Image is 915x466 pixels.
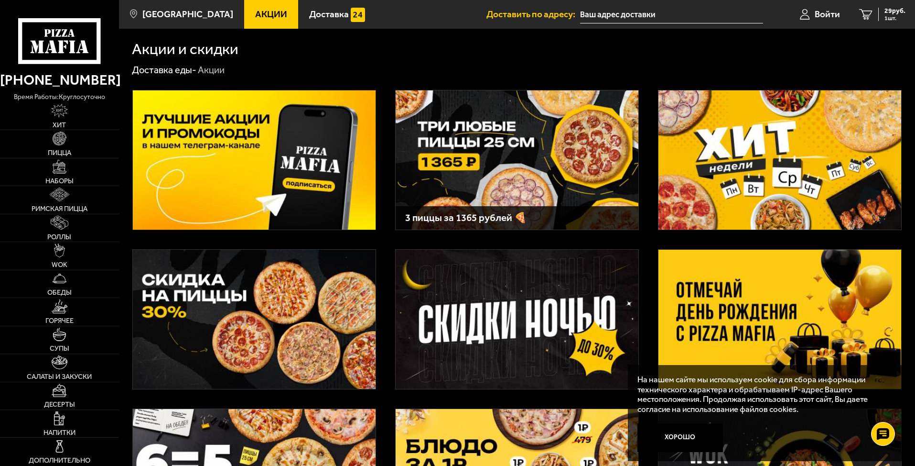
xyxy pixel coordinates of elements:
span: Салаты и закуски [27,373,92,380]
h1: Акции и скидки [132,42,238,57]
span: Доставить по адресу: [486,10,580,19]
span: 29 руб. [884,8,905,14]
span: Супы [50,345,69,352]
span: [GEOGRAPHIC_DATA] [142,10,233,19]
span: Доставка [309,10,349,19]
span: Акции [255,10,287,19]
a: 3 пиццы за 1365 рублей 🍕 [395,90,639,230]
a: Доставка еды- [132,64,196,76]
h3: 3 пиццы за 1365 рублей 🍕 [405,213,629,223]
span: Войти [815,10,840,19]
span: Роллы [47,233,71,241]
button: Хорошо [637,423,723,452]
input: Ваш адрес доставки [580,6,763,23]
img: 15daf4d41897b9f0e9f617042186c801.svg [351,8,365,22]
span: Горячее [45,317,74,324]
span: Десерты [44,401,75,408]
span: Наборы [45,178,74,185]
span: Напитки [43,429,75,436]
p: На нашем сайте мы используем cookie для сбора информации технического характера и обрабатываем IP... [637,375,887,414]
span: Дополнительно [29,457,90,464]
span: Пицца [48,149,71,156]
span: 1 шт. [884,15,905,21]
span: Обеды [47,289,72,296]
div: Акции [198,64,225,77]
span: Римская пицца [32,205,87,212]
span: WOK [52,261,67,268]
span: Хит [53,122,66,129]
